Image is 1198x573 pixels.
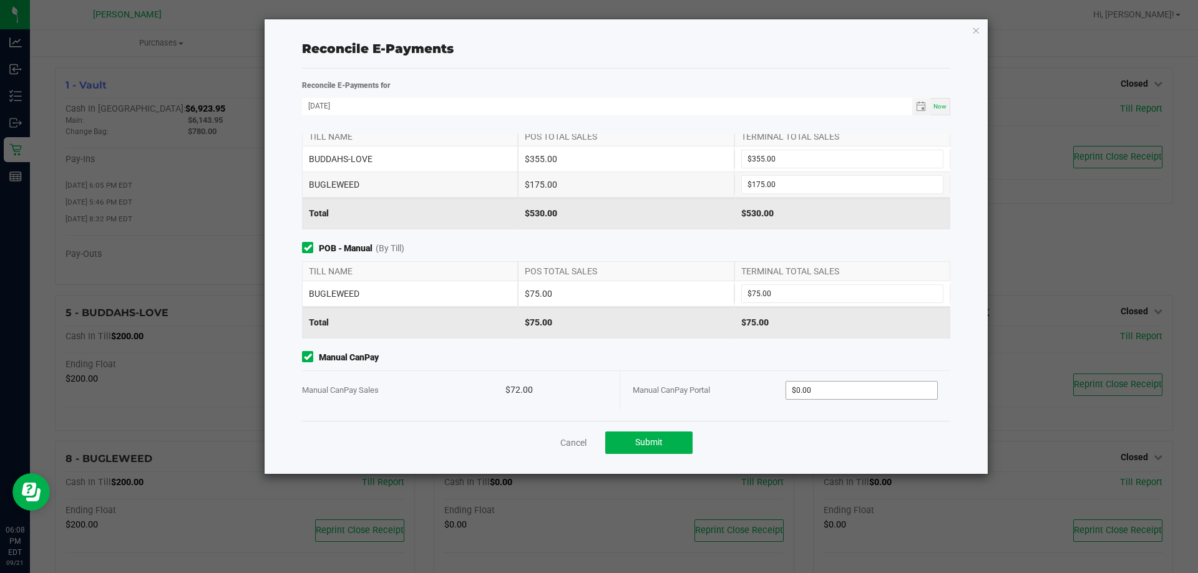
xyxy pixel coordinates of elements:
[518,172,734,197] div: $175.00
[319,242,373,255] strong: POB - Manual
[302,39,950,58] div: Reconcile E-Payments
[912,98,930,115] span: Toggle calendar
[734,127,950,146] div: TERMINAL TOTAL SALES
[302,385,379,395] span: Manual CanPay Sales
[302,307,518,338] div: Total
[302,98,912,113] input: Date
[319,351,379,364] strong: Manual CanPay
[518,127,734,146] div: POS TOTAL SALES
[560,436,587,449] a: Cancel
[12,473,50,511] iframe: Resource center
[633,385,710,395] span: Manual CanPay Portal
[376,242,404,255] span: (By Till)
[302,198,518,229] div: Total
[302,262,518,281] div: TILL NAME
[605,431,693,454] button: Submit
[302,172,518,197] div: BUGLEWEED
[302,81,391,90] strong: Reconcile E-Payments for
[734,198,950,229] div: $530.00
[302,127,518,146] div: TILL NAME
[302,147,518,171] div: BUDDAHS-LOVE
[933,103,947,110] span: Now
[518,147,734,171] div: $355.00
[302,281,518,306] div: BUGLEWEED
[635,437,663,447] span: Submit
[518,307,734,338] div: $75.00
[518,198,734,229] div: $530.00
[302,242,319,255] form-toggle: Include in reconciliation
[518,281,734,306] div: $75.00
[734,307,950,338] div: $75.00
[734,262,950,281] div: TERMINAL TOTAL SALES
[302,351,319,364] form-toggle: Include in reconciliation
[505,371,607,409] div: $72.00
[518,262,734,281] div: POS TOTAL SALES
